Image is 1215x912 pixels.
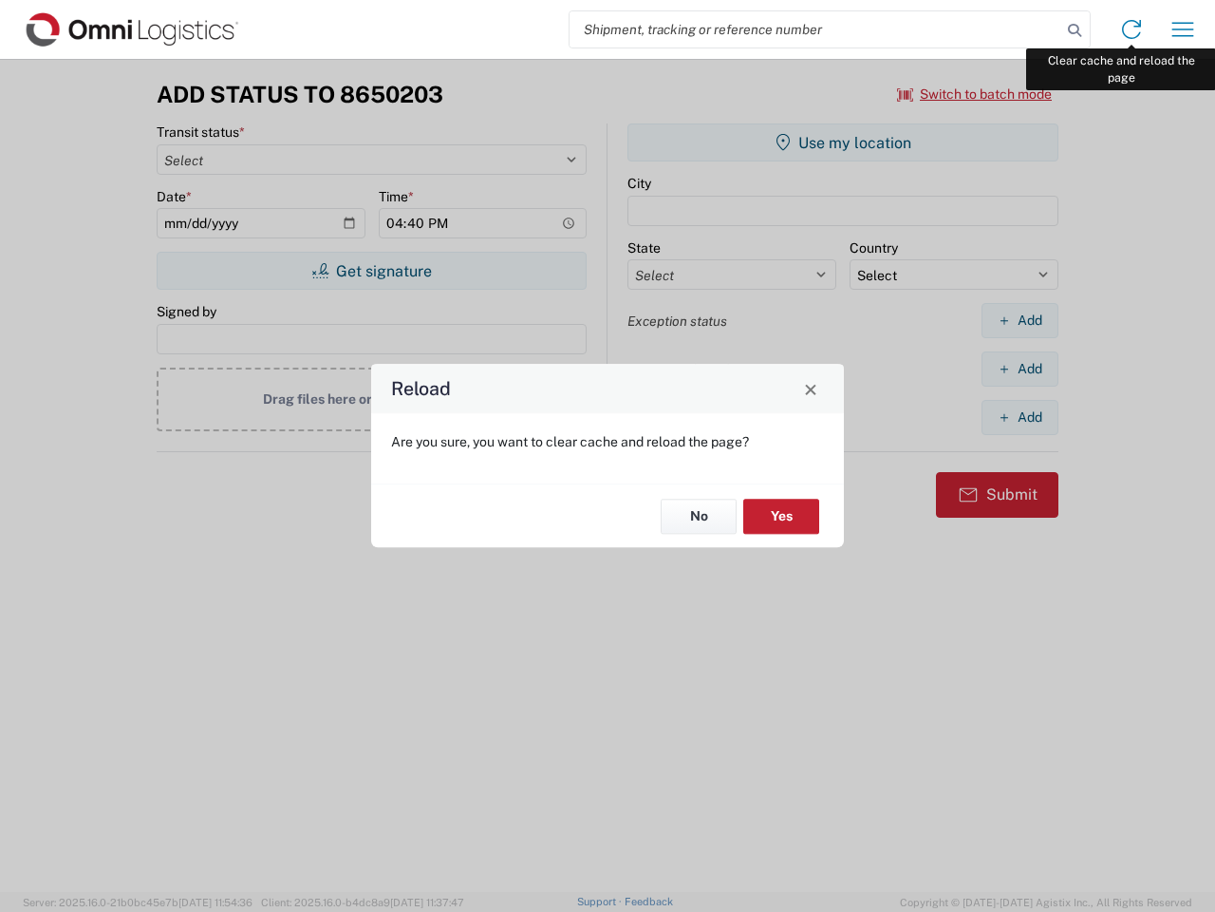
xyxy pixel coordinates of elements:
button: Yes [743,499,819,534]
input: Shipment, tracking or reference number [570,11,1061,47]
p: Are you sure, you want to clear cache and reload the page? [391,433,824,450]
h4: Reload [391,375,451,403]
button: No [661,499,737,534]
button: Close [797,375,824,402]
